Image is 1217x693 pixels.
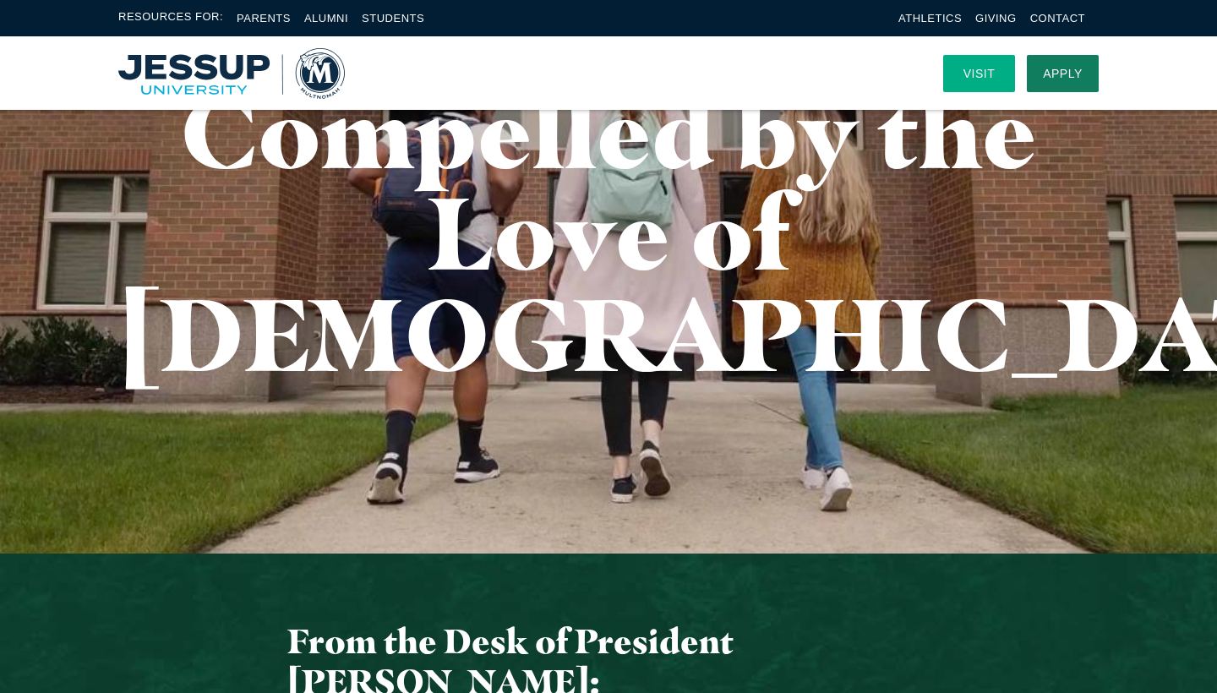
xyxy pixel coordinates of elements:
a: Parents [237,12,291,25]
a: Contact [1030,12,1085,25]
a: Visit [943,55,1015,92]
a: Home [118,48,345,99]
a: Students [362,12,424,25]
h1: Compelled by the Love of [DEMOGRAPHIC_DATA] [118,80,1099,385]
span: Resources For: [118,8,223,28]
a: Apply [1027,55,1099,92]
img: Multnomah University Logo [118,48,345,99]
a: Giving [975,12,1017,25]
a: Athletics [898,12,962,25]
a: Alumni [304,12,348,25]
